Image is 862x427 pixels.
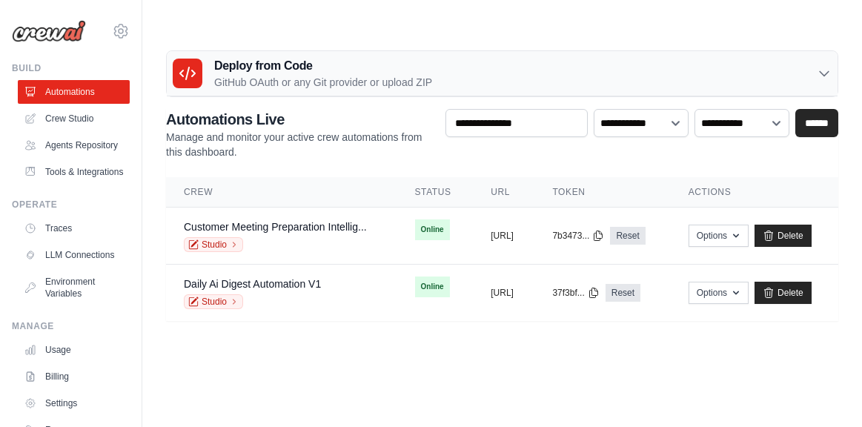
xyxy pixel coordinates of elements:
[415,277,450,297] span: Online
[184,221,367,233] a: Customer Meeting Preparation Intellig...
[166,177,397,208] th: Crew
[184,237,243,252] a: Studio
[788,356,862,427] iframe: Chat Widget
[606,284,640,302] a: Reset
[610,227,645,245] a: Reset
[689,225,749,247] button: Options
[18,107,130,130] a: Crew Studio
[214,57,432,75] h3: Deploy from Code
[166,130,434,159] p: Manage and monitor your active crew automations from this dashboard.
[552,287,599,299] button: 37f3bf...
[473,177,534,208] th: URL
[184,294,243,309] a: Studio
[18,133,130,157] a: Agents Repository
[18,338,130,362] a: Usage
[415,219,450,240] span: Online
[671,177,838,208] th: Actions
[214,75,432,90] p: GitHub OAuth or any Git provider or upload ZIP
[18,243,130,267] a: LLM Connections
[12,20,86,42] img: Logo
[552,230,604,242] button: 7b3473...
[18,160,130,184] a: Tools & Integrations
[534,177,670,208] th: Token
[18,270,130,305] a: Environment Variables
[18,391,130,415] a: Settings
[12,62,130,74] div: Build
[397,177,474,208] th: Status
[755,282,812,304] a: Delete
[18,365,130,388] a: Billing
[166,109,434,130] h2: Automations Live
[12,320,130,332] div: Manage
[18,80,130,104] a: Automations
[689,282,749,304] button: Options
[12,199,130,211] div: Operate
[184,278,321,290] a: Daily Ai Digest Automation V1
[755,225,812,247] a: Delete
[18,216,130,240] a: Traces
